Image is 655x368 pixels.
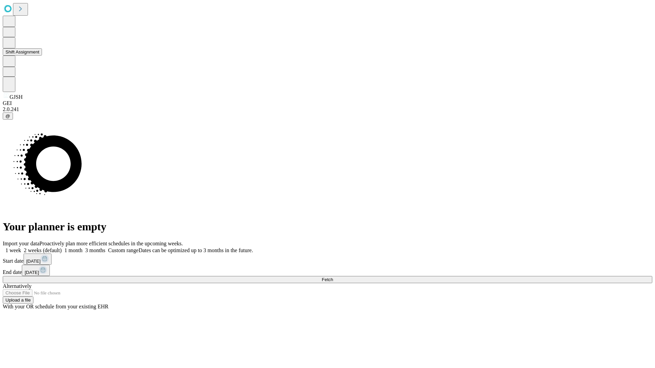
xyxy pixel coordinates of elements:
[3,296,33,304] button: Upload a file
[10,94,23,100] span: GJSH
[3,220,652,233] h1: Your planner is empty
[3,241,40,246] span: Import your data
[5,247,21,253] span: 1 week
[3,283,31,289] span: Alternatively
[3,276,652,283] button: Fetch
[24,254,52,265] button: [DATE]
[3,100,652,106] div: GEI
[322,277,333,282] span: Fetch
[3,304,108,309] span: With your OR schedule from your existing EHR
[3,254,652,265] div: Start date
[26,259,41,264] span: [DATE]
[3,112,13,120] button: @
[139,247,253,253] span: Dates can be optimized up to 3 months in the future.
[5,113,10,119] span: @
[24,247,62,253] span: 2 weeks (default)
[85,247,105,253] span: 3 months
[25,270,39,275] span: [DATE]
[64,247,83,253] span: 1 month
[108,247,139,253] span: Custom range
[22,265,50,276] button: [DATE]
[40,241,183,246] span: Proactively plan more efficient schedules in the upcoming weeks.
[3,265,652,276] div: End date
[3,48,42,56] button: Shift Assignment
[3,106,652,112] div: 2.0.241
